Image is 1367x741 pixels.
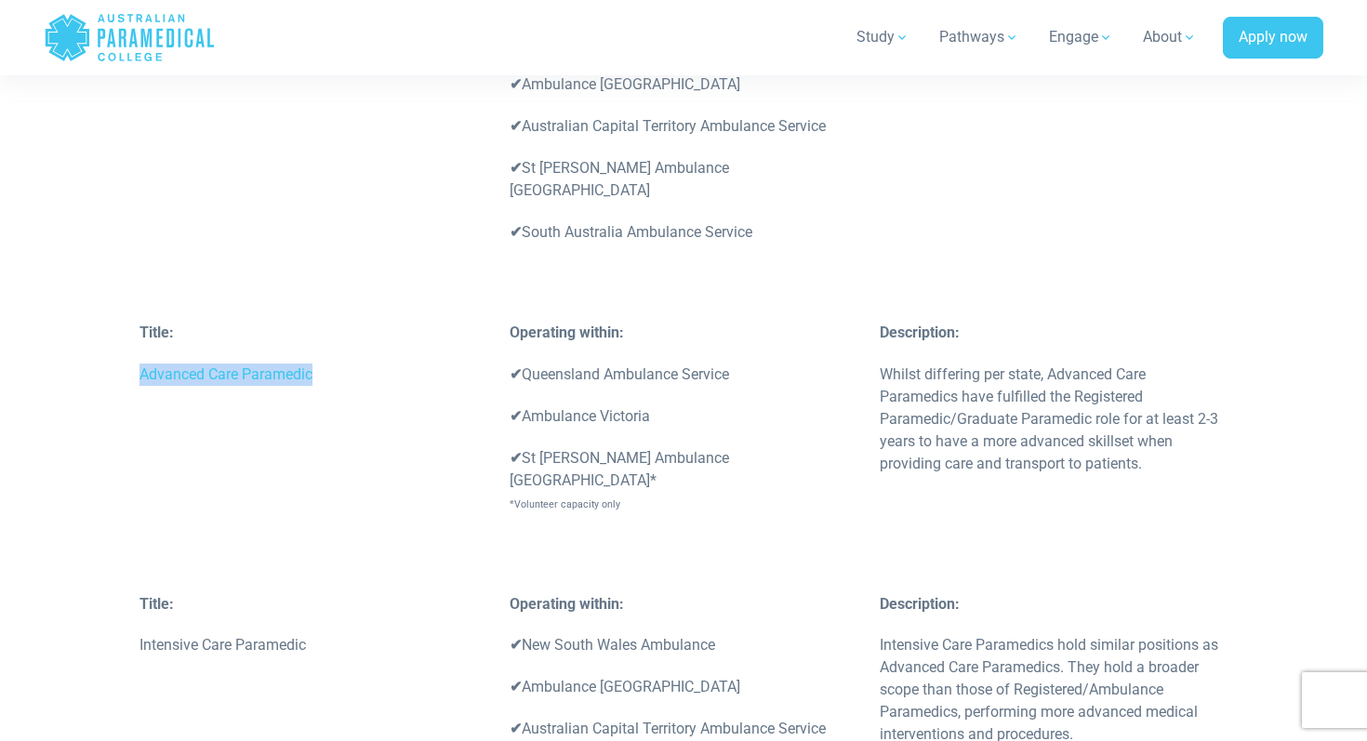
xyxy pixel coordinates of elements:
p: Whilst differing per state, Advanced Care Paramedics have fulfilled the Registered Paramedic/Grad... [880,364,1228,475]
strong: Description: [880,595,960,613]
p: Ambulance [GEOGRAPHIC_DATA] [510,73,857,96]
a: Pathways [928,11,1030,63]
p: Queensland Ambulance Service [510,364,857,386]
p: Advanced Care Paramedic [139,364,487,386]
a: Study [845,11,921,63]
b: ✔ [510,678,522,695]
a: Australian Paramedical College [44,7,216,68]
b: ✔ [510,117,522,135]
a: Engage [1038,11,1124,63]
b: ✔ [510,636,522,654]
b: ✔ [510,75,522,93]
span: *Volunteer capacity only [510,498,620,510]
p: Australian Capital Territory Ambulance Service [510,718,857,740]
p: St [PERSON_NAME] Ambulance [GEOGRAPHIC_DATA]* [510,447,857,514]
b: ✔ [510,365,522,383]
p: Ambulance [GEOGRAPHIC_DATA] [510,676,857,698]
b: ✔ [510,720,522,737]
strong: Title: [139,595,174,613]
p: Intensive Care Paramedic [139,634,487,656]
b: ✔ [510,407,522,425]
p: New South Wales Ambulance [510,634,857,656]
strong: Operating within: [510,324,624,341]
strong: Description: [880,324,960,341]
b: ✔ [510,223,522,241]
p: Ambulance Victoria [510,405,857,428]
b: ✔ [510,449,522,467]
strong: Title: [139,324,174,341]
p: St [PERSON_NAME] Ambulance [GEOGRAPHIC_DATA] [510,157,857,202]
p: Australian Capital Territory Ambulance Service [510,115,857,138]
a: About [1132,11,1208,63]
b: ✔ [510,159,522,177]
strong: Operating within: [510,595,624,613]
p: South Australia Ambulance Service [510,221,857,244]
a: Apply now [1223,17,1323,60]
